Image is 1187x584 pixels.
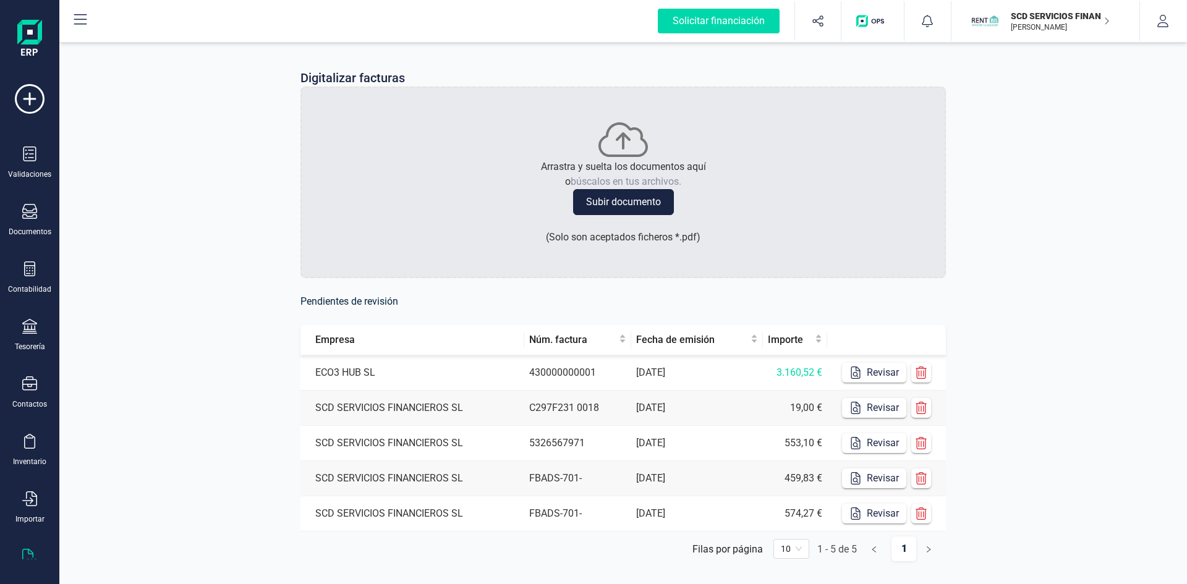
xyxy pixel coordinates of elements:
[971,7,998,35] img: SC
[842,398,906,418] button: Revisar
[300,87,946,278] div: Arrastra y suelta los documentos aquíobúscalos en tus archivos.Subir documento(Solo son aceptados...
[785,507,822,519] span: 574,27 €
[13,457,46,467] div: Inventario
[1011,22,1110,32] p: [PERSON_NAME]
[571,176,681,187] span: búscalos en tus archivos.
[300,461,524,496] td: SCD SERVICIOS FINANCIEROS SL
[300,325,524,355] th: Empresa
[17,20,42,59] img: Logo Finanedi
[870,546,878,553] span: left
[300,293,946,310] h6: Pendientes de revisión
[524,355,631,391] td: 430000000001
[776,366,822,378] span: 3.160,52 €
[546,230,700,245] p: ( Solo son aceptados ficheros * .pdf )
[658,9,780,33] div: Solicitar financiación
[842,433,906,453] button: Revisar
[842,504,906,523] button: Revisar
[862,536,887,556] li: Página anterior
[524,391,631,426] td: C297F231 0018
[891,536,916,561] a: 1
[925,546,932,553] span: right
[636,332,748,347] span: Fecha de emisión
[785,437,822,449] span: 553,10 €
[773,539,809,559] div: 页码
[862,536,887,561] button: left
[631,496,763,531] td: [DATE]
[643,1,794,41] button: Solicitar financiación
[9,227,51,237] div: Documentos
[8,284,51,294] div: Contabilidad
[916,536,941,561] button: right
[631,461,763,496] td: [DATE]
[781,540,802,558] span: 10
[300,496,524,531] td: SCD SERVICIOS FINANCIEROS SL
[8,169,51,179] div: Validaciones
[966,1,1125,41] button: SCSCD SERVICIOS FINANCIEROS SL[PERSON_NAME]
[692,543,763,555] div: Filas por página
[300,391,524,426] td: SCD SERVICIOS FINANCIEROS SL
[849,1,896,41] button: Logo de OPS
[15,514,45,524] div: Importar
[300,355,524,391] td: ECO3 HUB SL
[12,399,47,409] div: Contactos
[529,332,616,347] span: Núm. factura
[524,496,631,531] td: FBADS-701-
[817,543,857,555] div: 1 - 5 de 5
[524,461,631,496] td: FBADS-701-
[842,363,906,383] button: Revisar
[573,189,674,215] button: Subir documento
[300,426,524,461] td: SCD SERVICIOS FINANCIEROS SL
[768,332,812,347] span: Importe
[631,426,763,461] td: [DATE]
[785,472,822,484] span: 459,83 €
[631,355,763,391] td: [DATE]
[842,468,906,488] button: Revisar
[524,426,631,461] td: 5326567971
[790,402,822,413] span: 19,00 €
[541,159,706,189] p: Arrastra y suelta los documentos aquí o
[1011,10,1110,22] p: SCD SERVICIOS FINANCIEROS SL
[300,69,405,87] p: Digitalizar facturas
[856,15,889,27] img: Logo de OPS
[916,536,941,556] li: Página siguiente
[15,342,45,352] div: Tesorería
[631,391,763,426] td: [DATE]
